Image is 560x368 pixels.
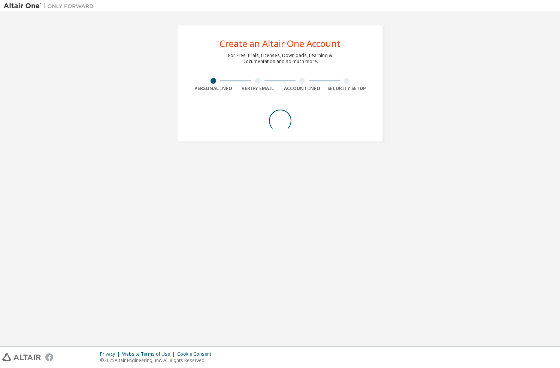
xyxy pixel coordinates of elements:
p: © 2025 Altair Engineering, Inc. All Rights Reserved. [100,357,216,363]
div: Cookie Consent [177,351,216,357]
div: Website Terms of Use [122,351,177,357]
img: altair_logo.svg [2,353,41,361]
div: Personal Info [191,86,236,92]
div: Account Info [280,86,325,92]
div: Create an Altair One Account [220,39,340,48]
div: Security Setup [324,86,369,92]
img: facebook.svg [45,353,53,361]
div: Verify Email [236,86,280,92]
div: For Free Trials, Licenses, Downloads, Learning & Documentation and so much more. [228,53,332,65]
div: Privacy [100,351,122,357]
img: Altair One [4,2,97,10]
